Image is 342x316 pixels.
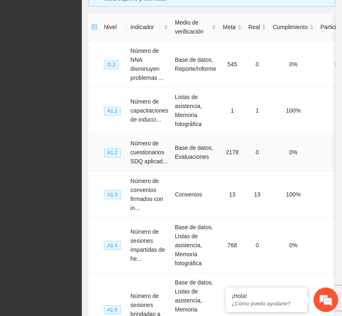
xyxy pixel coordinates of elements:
[245,171,270,217] td: 13
[175,18,210,36] span: Medio de verificación
[219,13,245,41] th: Meta
[245,134,270,171] td: 0
[4,223,156,252] textarea: Escriba su mensaje y pulse “Intro”
[245,41,270,88] td: 0
[47,109,113,192] span: Estamos en línea.
[104,148,121,157] span: A1.2
[223,23,235,32] span: Meta
[219,217,245,273] td: 768
[219,41,245,88] td: 545
[269,13,317,41] th: Cumplimiento
[219,88,245,134] td: 1
[134,4,154,24] div: Minimizar ventana de chat en vivo
[269,88,317,134] td: 100%
[219,171,245,217] td: 13
[104,305,121,314] span: A1.5
[232,293,301,299] div: ¡Hola!
[232,300,301,307] p: ¿Cómo puedo ayudarte?
[171,134,219,171] td: Base de datos, Evaluaciones
[130,47,164,81] span: Número de NNA disminuyen problemas ...
[43,42,137,52] div: Chatee con nosotros ahora
[130,23,162,32] span: Indicador
[171,41,219,88] td: Base de datos, Reporte/Informe
[130,140,167,165] span: Número de cuestionarios SDQ aplicad...
[272,23,308,32] span: Cumplimiento
[269,134,317,171] td: 0%
[104,190,121,199] span: A1.3
[171,88,219,134] td: Listas de asistencia, Memoria fotográfica
[101,13,127,41] th: Nivel
[248,23,260,32] span: Real
[104,106,121,115] span: A1.1
[171,217,219,273] td: Base de datos, Listas de asistencia, Memoria fotográfica
[127,13,172,41] th: Indicador
[104,60,119,69] span: I1.2
[269,41,317,88] td: 0%
[130,177,163,211] span: Número de convenios firmados con in...
[171,171,219,217] td: Convenios
[245,88,270,134] td: 1
[269,171,317,217] td: 100%
[104,241,121,250] span: A1.4
[219,134,245,171] td: 2178
[171,13,219,41] th: Medio de verificación
[130,228,165,262] span: Número de sesiones impartidas de he...
[245,13,270,41] th: Real
[92,24,97,30] span: check-square
[245,217,270,273] td: 0
[130,98,169,123] span: Número de capacitaciones de inducci...
[269,217,317,273] td: 0%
